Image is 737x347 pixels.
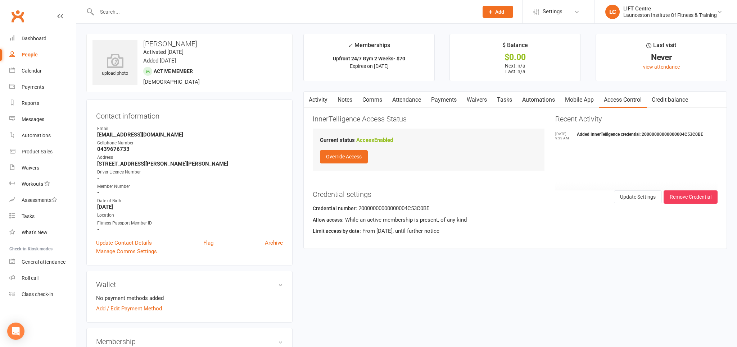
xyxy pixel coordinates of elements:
a: Automations [517,92,560,108]
div: People [22,52,38,57]
div: Reports [22,100,39,106]
label: Credential number: [313,204,357,212]
div: General attendance [22,259,65,265]
h3: Contact information [96,109,283,120]
a: Automations [9,128,76,144]
button: Update Settings [614,190,662,203]
label: Allow access: [313,216,344,224]
div: Open Intercom Messenger [7,323,24,340]
a: Waivers [9,160,76,176]
div: What's New [22,230,48,235]
li: Added InnerTelligence credential: 20000000000000004C53C0BE [555,132,718,142]
strong: [EMAIL_ADDRESS][DOMAIN_NAME] [97,131,283,138]
div: upload photo [92,54,137,77]
div: Never [602,54,720,61]
a: Flag [203,239,213,247]
span: Settings [543,4,562,20]
div: LC [605,5,620,19]
span: Add [495,9,504,15]
button: Override Access [320,150,368,163]
div: $0.00 [456,54,574,61]
a: Messages [9,111,76,128]
a: Roll call [9,270,76,286]
div: Memberships [348,41,390,54]
div: Calendar [22,68,42,74]
a: Credit balance [647,92,693,108]
div: Launceston Institute Of Fitness & Training [623,12,717,18]
div: Automations [22,133,51,138]
a: Manage Comms Settings [96,247,157,256]
div: Messages [22,116,44,122]
div: Email [97,125,283,132]
strong: [DATE] [97,204,283,210]
a: Dashboard [9,31,76,47]
a: Attendance [387,92,426,108]
div: 20000000000000004C53C0BE [313,204,718,215]
span: Active member [154,68,193,74]
h3: Membership [96,338,283,346]
div: $ Balance [502,41,528,54]
div: While an active membership is present, of any kind [313,216,718,227]
h3: Credential settings [313,190,718,198]
div: LIFT Centre [623,5,717,12]
input: Search... [95,7,473,17]
a: Workouts [9,176,76,192]
time: Activated [DATE] [143,49,184,55]
div: Driver Licence Number [97,169,283,176]
a: Archive [265,239,283,247]
a: Payments [9,79,76,95]
time: Added [DATE] [143,57,176,64]
a: Comms [357,92,387,108]
div: Class check-in [22,291,53,297]
div: Assessments [22,197,57,203]
button: Add [483,6,513,18]
div: Workouts [22,181,43,187]
strong: Access Enabled [356,137,393,143]
li: No payment methods added [96,294,283,302]
h3: Wallet [96,281,283,288]
strong: - [97,189,283,196]
div: Fitness Passport Member ID [97,220,283,227]
a: Notes [333,92,357,108]
a: Product Sales [9,144,76,160]
a: Tasks [492,92,517,108]
strong: 0439676733 [97,146,283,152]
time: [DATE] 9:33 AM [555,132,573,140]
a: Class kiosk mode [9,286,76,302]
div: Last visit [646,41,676,54]
div: From [DATE], until further notice [313,227,718,238]
a: Tasks [9,208,76,225]
h3: InnerTelligence Access Status [313,115,544,123]
a: Activity [304,92,333,108]
a: Mobile App [560,92,599,108]
strong: Upfront 24/7 Gym 2 Weeks- $70 [333,56,405,61]
strong: Current status [320,137,355,143]
button: Remove Credential [664,190,718,203]
div: Address [97,154,283,161]
a: Update Contact Details [96,239,152,247]
span: Expires on [DATE] [350,63,389,69]
strong: [STREET_ADDRESS][PERSON_NAME][PERSON_NAME] [97,161,283,167]
strong: - [97,226,283,233]
a: Calendar [9,63,76,79]
p: Next: n/a Last: n/a [456,63,574,74]
div: Dashboard [22,36,46,41]
a: General attendance kiosk mode [9,254,76,270]
div: Tasks [22,213,35,219]
a: People [9,47,76,63]
strong: - [97,175,283,181]
div: Payments [22,84,44,90]
a: Clubworx [9,7,27,25]
a: Add / Edit Payment Method [96,304,162,313]
a: Reports [9,95,76,111]
a: Assessments [9,192,76,208]
a: Waivers [462,92,492,108]
a: Access Control [599,92,647,108]
a: What's New [9,225,76,241]
a: Payments [426,92,462,108]
div: Roll call [22,275,39,281]
div: Member Number [97,183,283,190]
div: Product Sales [22,149,53,154]
label: Limit access by date: [313,227,361,235]
div: Date of Birth [97,198,283,204]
